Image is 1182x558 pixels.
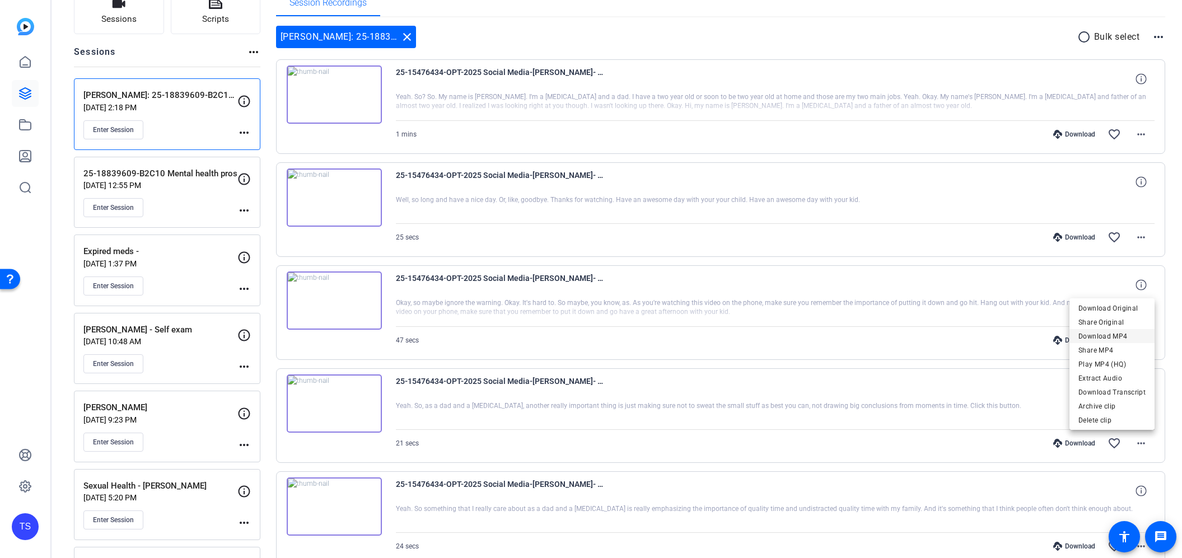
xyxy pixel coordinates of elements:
[1078,358,1146,371] span: Play MP4 (HQ)
[1078,414,1146,427] span: Delete clip
[1078,372,1146,385] span: Extract Audio
[1078,316,1146,329] span: Share Original
[1078,386,1146,399] span: Download Transcript
[1078,302,1146,315] span: Download Original
[1078,400,1146,413] span: Archive clip
[1078,344,1146,357] span: Share MP4
[1078,330,1146,343] span: Download MP4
